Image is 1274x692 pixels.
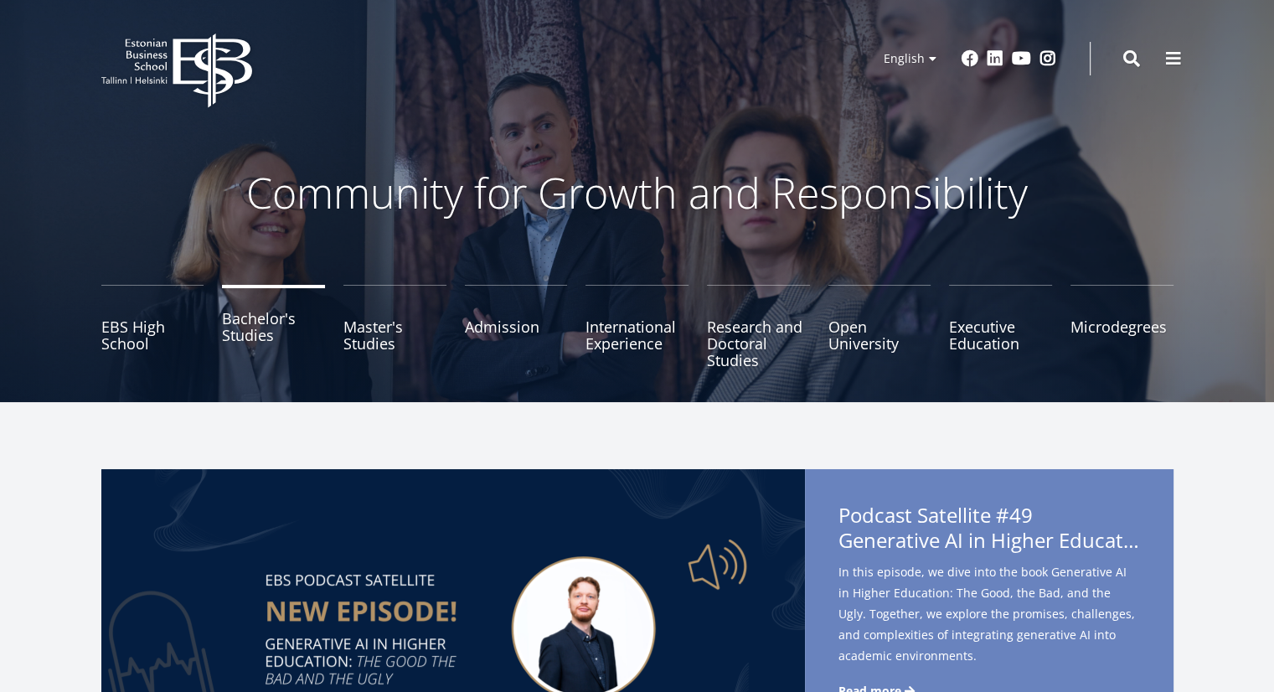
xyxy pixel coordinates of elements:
[1070,285,1173,369] a: Microdegrees
[962,50,978,67] a: Facebook
[707,285,810,369] a: Research and Doctoral Studies
[193,168,1081,218] p: Community for Growth and Responsibility
[949,285,1052,369] a: Executive Education
[222,285,325,369] a: Bachelor's Studies
[1012,50,1031,67] a: Youtube
[828,285,931,369] a: Open University
[838,561,1140,666] span: In this episode, we dive into the book Generative AI in Higher Education: The Good, the Bad, and ...
[585,285,689,369] a: International Experience
[987,50,1003,67] a: Linkedin
[465,285,568,369] a: Admission
[343,285,446,369] a: Master's Studies
[838,503,1140,558] span: Podcast Satellite #49
[838,528,1140,553] span: Generative AI in Higher Education: The Good, the Bad, and the Ugly
[101,285,204,369] a: EBS High School
[1039,50,1056,67] a: Instagram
